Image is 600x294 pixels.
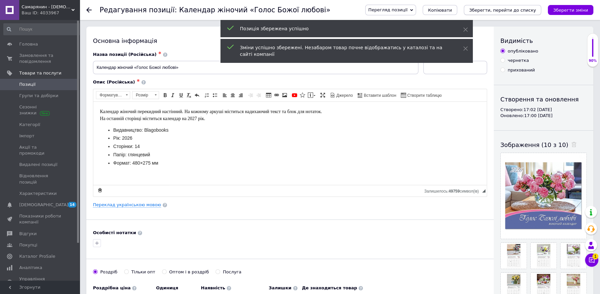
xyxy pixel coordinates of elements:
[464,5,541,15] button: Зберегти, перейти до списку
[96,91,124,99] span: Форматування
[211,91,218,99] a: Вставити/видалити маркований список
[22,4,71,10] span: Самарянин - християнська книга
[19,41,38,47] span: Головна
[19,213,61,225] span: Показники роботи компанії
[93,61,418,74] input: Наприклад, H&M жіноча сукня зелена 38 розмір вечірня максі з блискітками
[132,91,159,99] a: Розмір
[240,25,447,32] div: Позиція збережена успішно
[423,5,457,15] button: Копіювати
[500,37,587,45] div: Видимість
[482,189,485,193] span: Потягніть для зміни розмірів
[22,10,80,16] div: Ваш ID: 4033967
[19,231,37,237] span: Відгуки
[449,189,460,194] span: 49759
[19,104,61,116] span: Сезонні знижки
[508,58,529,64] div: чернетка
[3,23,82,35] input: Пошук
[553,8,588,13] i: Зберегти зміни
[281,91,288,99] a: Зображення
[240,44,447,58] div: Зміни успішно збережені. Незабаром товар почне відображатись у каталозі та на сайті компанії
[19,81,36,87] span: Позиції
[201,285,225,290] b: Наявність
[424,187,482,194] div: Кiлькiсть символiв
[587,33,598,67] div: 90% Якість заповнення
[169,269,209,275] div: Оптом і в роздріб
[19,276,61,288] span: Управління сайтом
[500,141,587,149] div: Зображення (10 з 10)
[19,144,61,156] span: Акції та промокоди
[161,91,169,99] a: Жирний (Ctrl+B)
[221,91,228,99] a: По лівому краю
[19,173,61,185] span: Відновлення позицій
[137,78,140,83] span: ✱
[68,202,76,208] span: 14
[93,202,161,208] a: Переклад українською мовою
[592,252,598,258] span: 1
[548,5,593,15] button: Зберегти зміни
[185,91,193,99] a: Видалити форматування
[19,265,42,271] span: Аналітика
[508,67,535,73] div: прихований
[93,52,157,57] span: Назва позиції (Російська)
[19,133,35,139] span: Імпорт
[329,91,354,99] a: Джерело
[19,162,57,168] span: Видалені позиції
[158,51,161,55] span: ✱
[500,113,587,119] div: Оновлено: 17:00 [DATE]
[406,93,442,98] span: Створити таблицю
[269,285,291,290] b: Залишки
[368,7,407,12] span: Перегляд позиції
[400,91,443,99] a: Створити таблицю
[247,91,254,99] a: Зменшити відступ
[428,8,452,13] span: Копіювати
[265,91,272,99] a: Таблиця
[500,95,587,103] div: Створення та оновлення
[273,91,280,99] a: Вставити/Редагувати посилання (Ctrl+L)
[237,91,244,99] a: По правому краю
[302,285,357,290] b: Де знаходиться товар
[86,7,92,13] div: Повернутися назад
[93,285,130,290] b: Роздрібна ціна
[96,187,104,194] a: Зробити резервну копію зараз
[508,48,538,54] div: опубліковано
[363,93,396,98] span: Вставити шаблон
[100,6,330,14] h1: Редагування позиції: Календар жіночий «Голос Божої любові»
[19,122,40,128] span: Категорії
[193,91,201,99] a: Повернути (Ctrl+Z)
[169,91,177,99] a: Курсив (Ctrl+I)
[19,202,68,208] span: [DEMOGRAPHIC_DATA]
[19,191,57,197] span: Характеристики
[156,285,178,290] b: Одиниця
[131,269,155,275] div: Тільки опт
[223,269,241,275] div: Послуга
[319,91,326,99] a: Максимізувати
[299,91,306,99] a: Вставити іконку
[19,70,61,76] span: Товари та послуги
[357,91,397,99] a: Вставити шаблон
[132,91,152,99] span: Розмір
[255,91,262,99] a: Збільшити відступ
[93,102,487,185] iframe: Редактор, 74DCBEEB-ED81-4ED7-A5EE-F22C20650652
[19,242,37,248] span: Покупці
[93,79,135,84] span: Опис (Російська)
[500,107,587,113] div: Створено: 17:02 [DATE]
[203,91,211,99] a: Вставити/видалити нумерований список
[291,91,298,99] a: Додати відео з YouTube
[587,59,598,63] div: 90%
[335,93,353,98] span: Джерело
[19,253,55,259] span: Каталог ProSale
[585,253,598,267] button: Чат з покупцем1
[93,37,487,45] div: Основна інформація
[177,91,185,99] a: Підкреслений (Ctrl+U)
[307,91,316,99] a: Вставити повідомлення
